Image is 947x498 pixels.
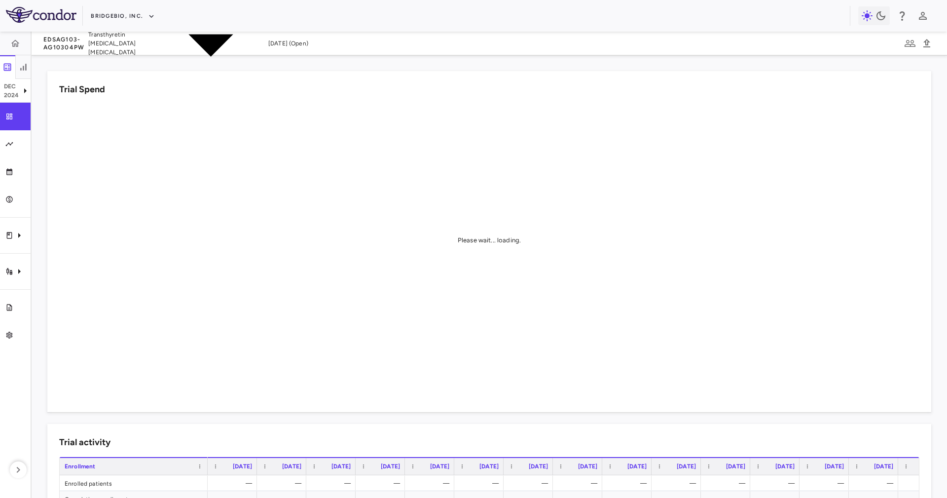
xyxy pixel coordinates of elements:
span: [DATE] [233,463,252,470]
span: [DATE] [381,463,400,470]
span: [DATE] [627,463,647,470]
h6: Trial activity [59,436,110,449]
div: — [414,475,449,491]
div: — [858,475,893,491]
div: — [710,475,745,491]
p: 2024 [4,91,19,100]
span: [DATE] [578,463,597,470]
span: Transthyretin [MEDICAL_DATA] [MEDICAL_DATA] [88,30,153,57]
span: [DATE] [677,463,696,470]
span: [DATE] [775,463,795,470]
span: EDSAG103-AG10304PW [43,36,84,51]
div: — [315,475,351,491]
div: — [512,475,548,491]
div: — [364,475,400,491]
span: [DATE] [825,463,844,470]
div: — [463,475,499,491]
div: — [611,475,647,491]
div: Enrolled patients [60,475,208,491]
span: Enrollment [65,463,96,470]
span: [DATE] [331,463,351,470]
div: — [217,475,252,491]
span: [DATE] [874,463,893,470]
span: [DATE] [282,463,301,470]
button: BridgeBio, Inc. [91,8,155,24]
span: [DATE] (Open) [268,39,308,48]
div: — [562,475,597,491]
span: [DATE] [479,463,499,470]
img: logo-full-SnFGN8VE.png [6,7,76,23]
div: Please wait... loading. [458,236,521,245]
div: — [660,475,696,491]
span: [DATE] [726,463,745,470]
div: — [266,475,301,491]
p: Dec [4,82,19,91]
div: — [759,475,795,491]
span: [DATE] [430,463,449,470]
div: — [907,475,943,491]
h6: Trial Spend [59,83,105,96]
span: [DATE] [529,463,548,470]
div: — [808,475,844,491]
